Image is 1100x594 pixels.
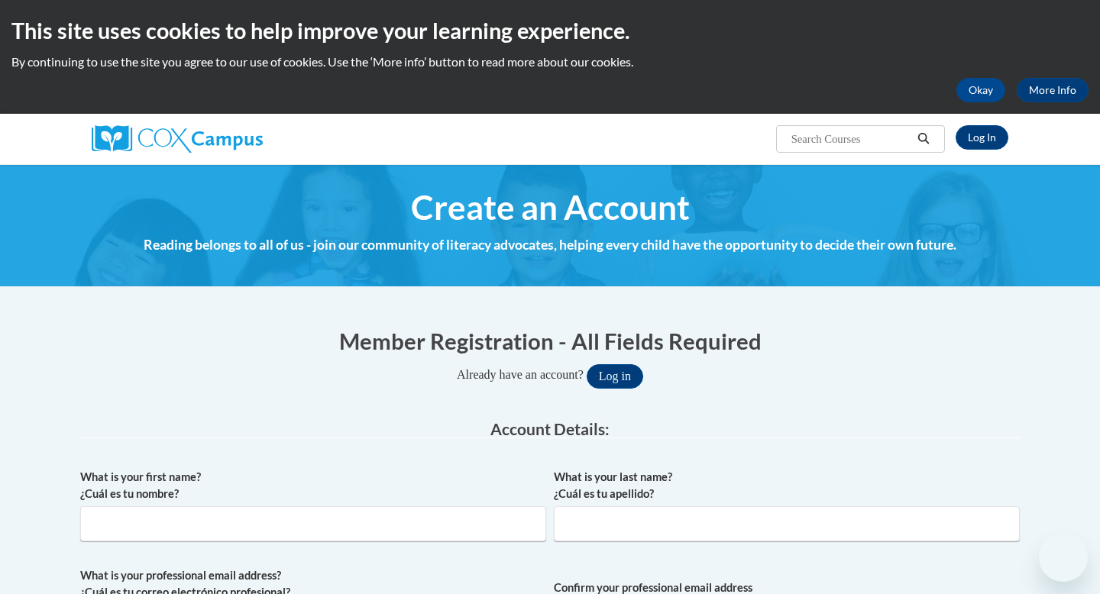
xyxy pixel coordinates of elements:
[411,187,690,228] span: Create an Account
[1017,78,1089,102] a: More Info
[956,125,1008,150] a: Log In
[80,235,1020,255] h4: Reading belongs to all of us - join our community of literacy advocates, helping every child have...
[11,53,1089,70] p: By continuing to use the site you agree to our use of cookies. Use the ‘More info’ button to read...
[587,364,643,389] button: Log in
[956,78,1005,102] button: Okay
[912,130,935,148] button: Search
[11,15,1089,46] h2: This site uses cookies to help improve your learning experience.
[490,419,610,438] span: Account Details:
[790,130,912,148] input: Search Courses
[457,368,584,381] span: Already have an account?
[80,469,546,502] label: What is your first name? ¿Cuál es tu nombre?
[1039,533,1088,582] iframe: Button to launch messaging window
[554,506,1020,541] input: Metadata input
[80,506,546,541] input: Metadata input
[80,325,1020,357] h1: Member Registration - All Fields Required
[554,469,1020,502] label: What is your last name? ¿Cuál es tu apellido?
[92,125,263,153] img: Cox Campus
